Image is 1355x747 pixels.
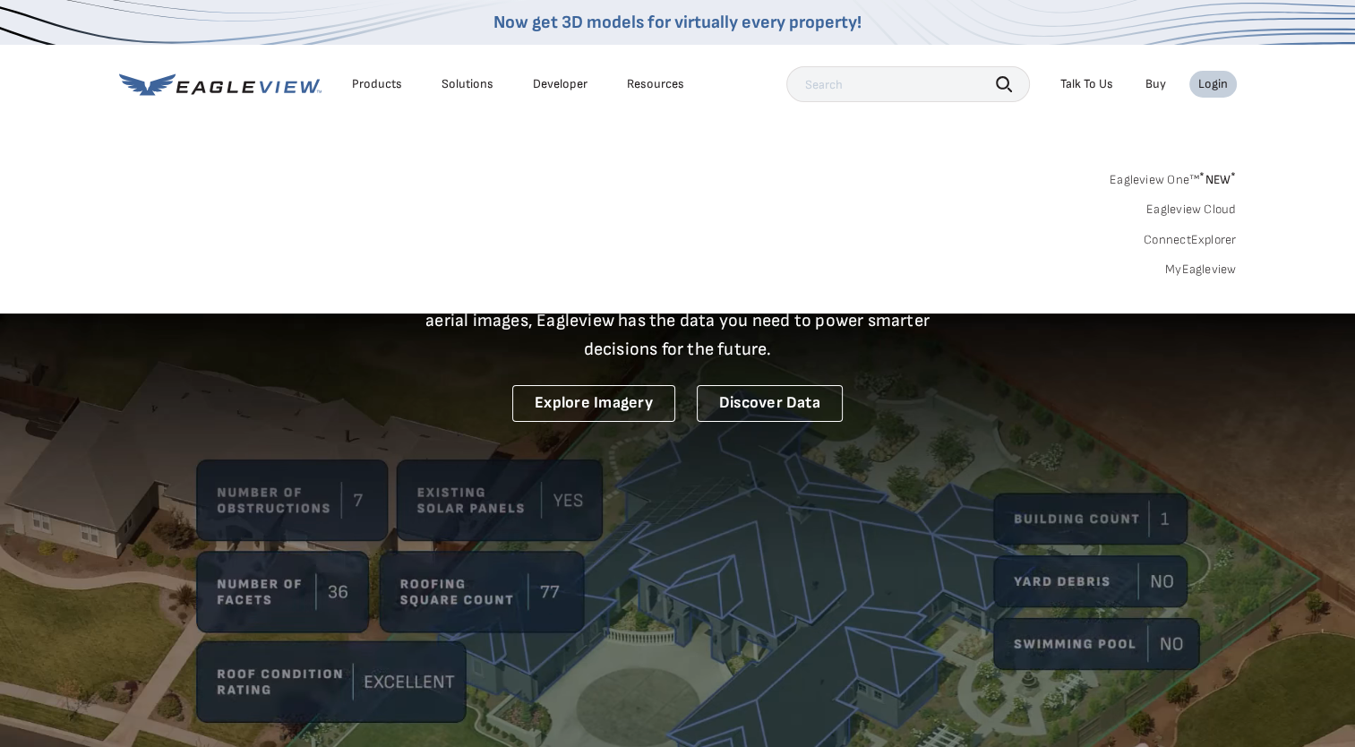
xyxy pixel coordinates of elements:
a: Explore Imagery [512,385,675,422]
div: Talk To Us [1060,76,1113,92]
a: Developer [533,76,587,92]
div: Resources [627,76,684,92]
a: Now get 3D models for virtually every property! [493,12,862,33]
a: Eagleview Cloud [1146,202,1237,218]
p: A new era starts here. Built on more than 3.5 billion high-resolution aerial images, Eagleview ha... [404,278,952,364]
a: Eagleview One™*NEW* [1110,167,1237,187]
div: Solutions [442,76,493,92]
a: MyEagleview [1165,262,1237,278]
input: Search [786,66,1030,102]
span: NEW [1199,172,1236,187]
a: Discover Data [697,385,843,422]
div: Products [352,76,402,92]
a: Buy [1145,76,1166,92]
a: ConnectExplorer [1144,232,1237,248]
div: Login [1198,76,1228,92]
